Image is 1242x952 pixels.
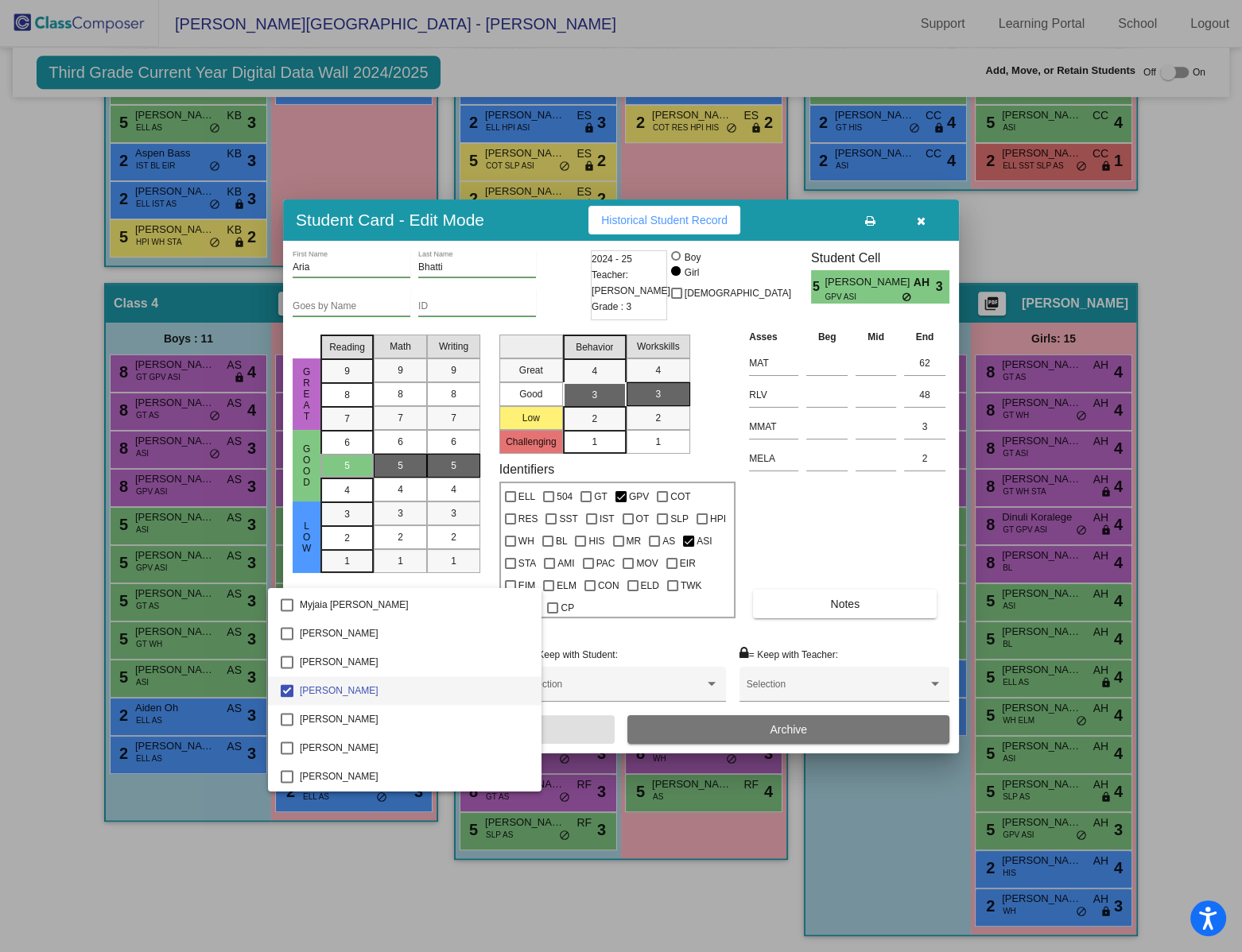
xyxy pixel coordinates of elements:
span: [PERSON_NAME] [300,733,529,762]
span: [PERSON_NAME] [300,648,529,676]
span: [PERSON_NAME] [300,676,529,705]
span: [PERSON_NAME] [300,791,529,819]
span: [PERSON_NAME] [300,619,529,648]
span: Myjaia [PERSON_NAME] [300,590,529,619]
span: [PERSON_NAME] [300,705,529,733]
span: [PERSON_NAME] [300,762,529,791]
